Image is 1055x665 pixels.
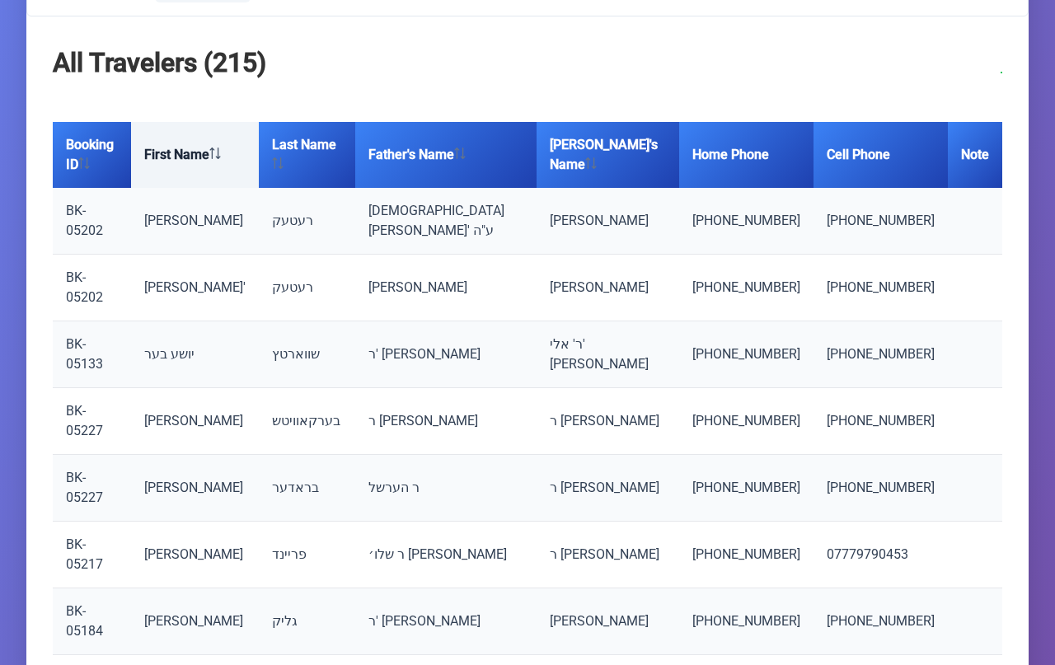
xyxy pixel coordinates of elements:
[948,122,1002,188] th: Note
[537,321,679,388] td: ר' אלי' [PERSON_NAME]
[259,188,354,255] td: רעטעק
[355,455,537,522] td: ר הערשל
[355,188,537,255] td: [DEMOGRAPHIC_DATA][PERSON_NAME]' ע"ה
[259,388,354,455] td: בערקאוויטש
[131,321,259,388] td: יושע בער
[66,536,103,572] a: BK-05217
[814,188,948,255] td: [PHONE_NUMBER]
[66,403,103,438] a: BK-05227
[66,203,103,238] a: BK-05202
[537,455,679,522] td: ר [PERSON_NAME]
[355,122,537,188] th: Father's Name
[355,321,537,388] td: ר' [PERSON_NAME]
[814,255,948,321] td: [PHONE_NUMBER]
[53,43,266,82] h2: All Travelers (215)
[814,122,948,188] th: Cell Phone
[537,122,679,188] th: [PERSON_NAME]'s Name
[355,588,537,655] td: ר' [PERSON_NAME]
[53,122,131,188] th: Booking ID
[66,269,103,305] a: BK-05202
[537,522,679,588] td: ר [PERSON_NAME]
[259,122,354,188] th: Last Name
[537,188,679,255] td: [PERSON_NAME]
[537,388,679,455] td: ר [PERSON_NAME]
[66,336,103,372] a: BK-05133
[355,255,537,321] td: [PERSON_NAME]
[814,588,948,655] td: [PHONE_NUMBER]
[131,588,259,655] td: [PERSON_NAME]
[131,255,259,321] td: [PERSON_NAME]'
[814,455,948,522] td: [PHONE_NUMBER]
[66,603,103,639] a: BK-05184
[814,522,948,588] td: 07779790453
[131,122,259,188] th: First Name
[814,321,948,388] td: [PHONE_NUMBER]
[679,188,814,255] td: [PHONE_NUMBER]
[131,522,259,588] td: [PERSON_NAME]
[355,388,537,455] td: ר [PERSON_NAME]
[131,188,259,255] td: [PERSON_NAME]
[537,588,679,655] td: [PERSON_NAME]
[679,321,814,388] td: [PHONE_NUMBER]
[679,388,814,455] td: [PHONE_NUMBER]
[679,522,814,588] td: [PHONE_NUMBER]
[679,255,814,321] td: [PHONE_NUMBER]
[259,455,354,522] td: בראדער
[66,470,103,505] a: BK-05227
[131,388,259,455] td: [PERSON_NAME]
[259,522,354,588] td: פריינד
[679,588,814,655] td: [PHONE_NUMBER]
[131,455,259,522] td: [PERSON_NAME]
[679,455,814,522] td: [PHONE_NUMBER]
[814,388,948,455] td: [PHONE_NUMBER]
[259,588,354,655] td: גליק
[259,255,354,321] td: רעטעק
[259,321,354,388] td: שווארטץ
[355,522,537,588] td: ר שלו׳ [PERSON_NAME]
[537,255,679,321] td: [PERSON_NAME]
[679,122,814,188] th: Home Phone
